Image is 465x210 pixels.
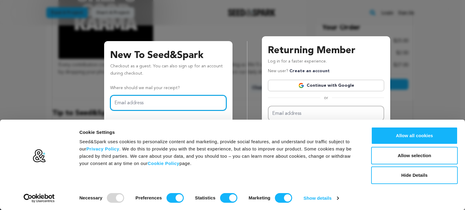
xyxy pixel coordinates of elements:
p: Log in for a faster experience. [268,58,384,68]
strong: Preferences [136,195,162,200]
a: Privacy Policy [86,146,119,151]
div: Cookie Settings [79,129,358,136]
img: logo [32,149,46,163]
p: Checkout as a guest. You can also sign up for an account during checkout. [110,63,226,80]
button: Hide Details [371,166,458,184]
input: Email address [268,106,384,121]
p: New user? [268,68,330,75]
button: Allow selection [371,147,458,164]
button: Allow all cookies [371,127,458,144]
a: Create an account [289,69,330,73]
h3: New To Seed&Spark [110,48,226,63]
strong: Marketing [249,195,270,200]
p: Where should we mail your receipt? [110,85,226,92]
strong: Necessary [79,195,102,200]
a: Continue with Google [268,80,384,91]
img: Google logo [298,82,304,89]
a: Cookie Policy [148,161,180,166]
a: Show details [304,194,339,203]
input: Email address [110,95,226,111]
strong: Statistics [195,195,216,200]
h3: Returning Member [268,44,384,58]
a: Usercentrics Cookiebot - opens in a new window [13,194,66,203]
span: or [320,95,332,101]
div: Seed&Spark uses cookies to personalize content and marketing, provide social features, and unders... [79,138,358,167]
